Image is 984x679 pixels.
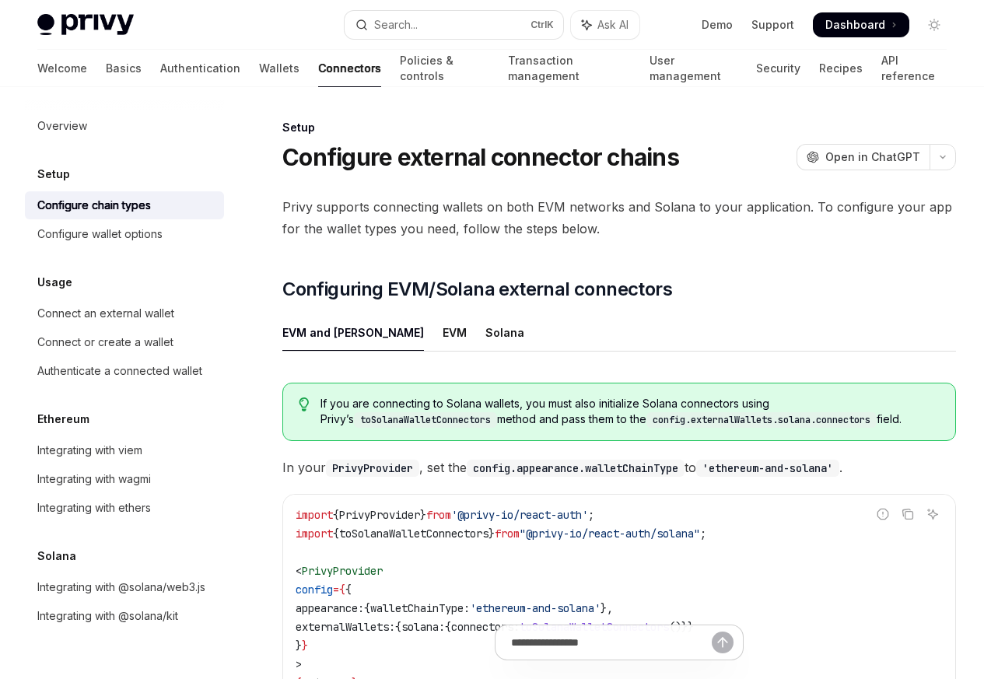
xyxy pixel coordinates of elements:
span: PrivyProvider [302,564,383,578]
span: "@privy-io/react-auth/solana" [520,527,700,541]
span: PrivyProvider [339,508,420,522]
button: Open search [345,11,563,39]
span: externalWallets: [296,620,395,634]
div: EVM [443,314,467,351]
svg: Tip [299,397,310,411]
span: { [445,620,451,634]
h5: Setup [37,165,70,184]
code: toSolanaWalletConnectors [354,412,497,428]
span: Open in ChatGPT [825,149,920,165]
div: EVM and [PERSON_NAME] [282,314,424,351]
span: } [488,527,495,541]
h1: Configure external connector chains [282,143,679,171]
a: Connect or create a wallet [25,328,224,356]
span: import [296,527,333,541]
a: Security [756,50,800,87]
span: Ask AI [597,17,629,33]
span: Privy supports connecting wallets on both EVM networks and Solana to your application. To configu... [282,196,956,240]
a: Authenticate a connected wallet [25,357,224,385]
span: Ctrl K [531,19,554,31]
span: { [333,527,339,541]
a: User management [650,50,737,87]
a: Transaction management [508,50,632,87]
span: from [426,508,451,522]
button: Send message [712,632,734,653]
button: Open in ChatGPT [797,144,930,170]
div: Integrating with @solana/web3.js [37,578,205,597]
a: Dashboard [813,12,909,37]
span: appearance: [296,601,364,615]
span: toSolanaWalletConnectors [339,527,488,541]
button: Toggle assistant panel [571,11,639,39]
div: Overview [37,117,87,135]
a: Overview [25,112,224,140]
span: from [495,527,520,541]
span: { [345,583,352,597]
div: Configure wallet options [37,225,163,243]
span: ; [588,508,594,522]
button: Toggle dark mode [922,12,947,37]
a: Integrating with @solana/kit [25,602,224,630]
a: Configure chain types [25,191,224,219]
h5: Usage [37,273,72,292]
div: Integrating with @solana/kit [37,607,178,625]
span: In your , set the to . [282,457,956,478]
span: ; [700,527,706,541]
span: { [339,583,345,597]
div: Connect an external wallet [37,304,174,323]
span: Dashboard [825,17,885,33]
input: Ask a question... [511,625,712,660]
a: Wallets [259,50,299,87]
code: config.appearance.walletChainType [467,460,685,477]
span: connectors: [451,620,520,634]
img: light logo [37,14,134,36]
h5: Solana [37,547,76,565]
a: Integrating with wagmi [25,465,224,493]
a: Policies & controls [400,50,489,87]
a: Connect an external wallet [25,299,224,327]
div: Setup [282,120,956,135]
a: Integrating with @solana/web3.js [25,573,224,601]
a: Demo [702,17,733,33]
code: PrivyProvider [326,460,419,477]
h5: Ethereum [37,410,89,429]
a: Basics [106,50,142,87]
a: Support [751,17,794,33]
span: 'ethereum-and-solana' [470,601,601,615]
code: 'ethereum-and-solana' [696,460,839,477]
a: Welcome [37,50,87,87]
span: config [296,583,333,597]
a: Authentication [160,50,240,87]
button: Copy the contents from the code block [898,504,918,524]
a: Recipes [819,50,863,87]
span: { [333,508,339,522]
span: solana: [401,620,445,634]
span: }, [601,601,613,615]
div: Integrating with ethers [37,499,151,517]
span: If you are connecting to Solana wallets, you must also initialize Solana connectors using Privy’s... [320,396,940,428]
button: Ask AI [923,504,943,524]
div: Authenticate a connected wallet [37,362,202,380]
div: Integrating with wagmi [37,470,151,488]
span: { [395,620,401,634]
div: Solana [485,314,524,351]
span: walletChainType: [370,601,470,615]
code: config.externalWallets.solana.connectors [646,412,877,428]
span: '@privy-io/react-auth' [451,508,588,522]
span: < [296,564,302,578]
div: Connect or create a wallet [37,333,173,352]
a: Integrating with viem [25,436,224,464]
span: } [420,508,426,522]
span: import [296,508,333,522]
div: Configure chain types [37,196,151,215]
a: API reference [881,50,947,87]
span: ()}} [669,620,694,634]
div: Search... [374,16,418,34]
span: Configuring EVM/Solana external connectors [282,277,672,302]
a: Configure wallet options [25,220,224,248]
span: { [364,601,370,615]
span: = [333,583,339,597]
div: Integrating with viem [37,441,142,460]
a: Integrating with ethers [25,494,224,522]
button: Report incorrect code [873,504,893,524]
